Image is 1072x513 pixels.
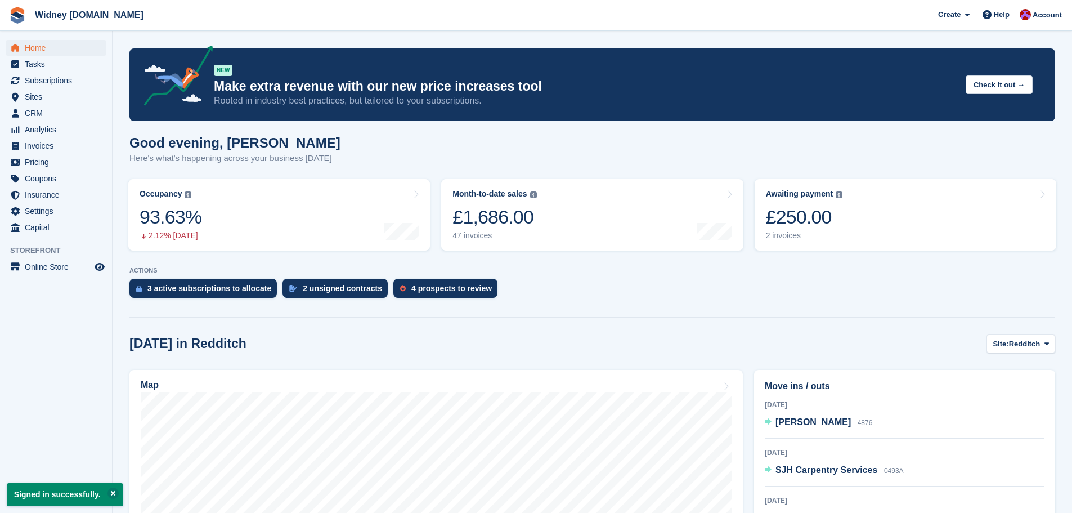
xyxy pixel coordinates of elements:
[6,89,106,105] a: menu
[93,260,106,274] a: Preview store
[140,206,201,229] div: 93.63%
[25,73,92,88] span: Subscriptions
[140,189,182,199] div: Occupancy
[452,231,536,240] div: 47 invoices
[30,6,148,24] a: Widney [DOMAIN_NAME]
[6,171,106,186] a: menu
[765,496,1044,506] div: [DATE]
[1009,338,1040,350] span: Redditch
[755,179,1056,251] a: Awaiting payment £250.00 2 invoices
[214,78,957,95] p: Make extra revenue with our new price increases tool
[10,245,112,256] span: Storefront
[128,179,430,251] a: Occupancy 93.63% 2.12% [DATE]
[1020,9,1031,20] img: Jonathan Wharrad
[136,285,142,292] img: active_subscription_to_allocate_icon-d502201f5373d7db506a760aba3b589e785aa758c864c3986d89f69b8ff3...
[6,40,106,56] a: menu
[147,284,271,293] div: 3 active subscriptions to allocate
[7,483,123,506] p: Signed in successfully.
[9,7,26,24] img: stora-icon-8386f47178a22dfd0bd8f6a31ec36ba5ce8667c1dd55bd0f319d3a0aa187defe.svg
[766,189,833,199] div: Awaiting payment
[441,179,743,251] a: Month-to-date sales £1,686.00 47 invoices
[141,380,159,390] h2: Map
[25,105,92,121] span: CRM
[289,285,297,292] img: contract_signature_icon-13c848040528278c33f63329250d36e43548de30e8caae1d1a13099fd9432cc5.svg
[6,138,106,154] a: menu
[129,336,246,351] h2: [DATE] in Redditch
[966,75,1033,94] button: Check it out →
[765,380,1044,393] h2: Move ins / outs
[25,220,92,235] span: Capital
[452,206,536,229] div: £1,686.00
[765,400,1044,410] div: [DATE]
[993,338,1008,350] span: Site:
[411,284,492,293] div: 4 prospects to review
[134,46,213,110] img: price-adjustments-announcement-icon-8257ccfd72463d97f412b2fc003d46551f7dbcb40ab6d574587a9cd5c0d94...
[6,154,106,170] a: menu
[25,122,92,137] span: Analytics
[765,416,872,430] a: [PERSON_NAME] 4876
[775,465,877,475] span: SJH Carpentry Services
[25,138,92,154] span: Invoices
[6,220,106,235] a: menu
[25,187,92,203] span: Insurance
[6,203,106,219] a: menu
[25,56,92,72] span: Tasks
[775,417,851,427] span: [PERSON_NAME]
[25,154,92,170] span: Pricing
[129,279,282,304] a: 3 active subscriptions to allocate
[884,467,904,475] span: 0493A
[994,9,1010,20] span: Help
[214,95,957,107] p: Rooted in industry best practices, but tailored to your subscriptions.
[765,448,1044,458] div: [DATE]
[185,191,191,198] img: icon-info-grey-7440780725fd019a000dd9b08b2336e03edf1995a4989e88bcd33f0948082b44.svg
[452,189,527,199] div: Month-to-date sales
[765,463,904,478] a: SJH Carpentry Services 0493A
[129,152,340,165] p: Here's what's happening across your business [DATE]
[6,259,106,275] a: menu
[6,122,106,137] a: menu
[836,191,842,198] img: icon-info-grey-7440780725fd019a000dd9b08b2336e03edf1995a4989e88bcd33f0948082b44.svg
[530,191,537,198] img: icon-info-grey-7440780725fd019a000dd9b08b2336e03edf1995a4989e88bcd33f0948082b44.svg
[129,267,1055,274] p: ACTIONS
[140,231,201,240] div: 2.12% [DATE]
[938,9,961,20] span: Create
[25,40,92,56] span: Home
[393,279,503,304] a: 4 prospects to review
[6,56,106,72] a: menu
[6,105,106,121] a: menu
[25,171,92,186] span: Coupons
[129,135,340,150] h1: Good evening, [PERSON_NAME]
[25,89,92,105] span: Sites
[303,284,382,293] div: 2 unsigned contracts
[214,65,232,76] div: NEW
[858,419,873,427] span: 4876
[986,334,1055,353] button: Site: Redditch
[6,73,106,88] a: menu
[282,279,393,304] a: 2 unsigned contracts
[766,206,843,229] div: £250.00
[766,231,843,240] div: 2 invoices
[6,187,106,203] a: menu
[25,259,92,275] span: Online Store
[25,203,92,219] span: Settings
[1033,10,1062,21] span: Account
[400,285,406,292] img: prospect-51fa495bee0391a8d652442698ab0144808aea92771e9ea1ae160a38d050c398.svg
